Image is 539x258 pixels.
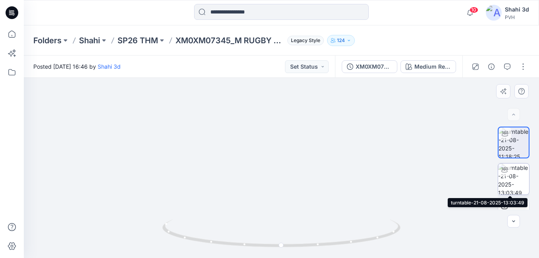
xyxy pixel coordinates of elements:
[485,60,498,73] button: Details
[287,36,324,45] span: Legacy Style
[356,62,392,71] div: XM0XM07345_M RUGBY ENG STRIPE LS POLO_PROTO_V02
[342,60,397,73] button: XM0XM07345_M RUGBY ENG STRIPE LS POLO_PROTO_V02
[98,63,121,70] a: Shahi 3d
[33,62,121,71] span: Posted [DATE] 16:46 by
[499,127,529,158] img: turntable-21-08-2025-11:18:25
[284,35,324,46] button: Legacy Style
[506,208,522,223] span: BW
[117,35,158,46] a: SP26 THM
[33,35,62,46] a: Folders
[414,62,451,71] div: Medium Red - XLD
[470,7,478,13] span: 10
[79,35,100,46] a: Shahi
[505,5,529,14] div: Shahi 3d
[400,60,456,73] button: Medium Red - XLD
[175,35,284,46] p: XM0XM07345_M RUGBY ENG STRIPE LS POLO_PROTO_V02
[486,5,502,21] img: avatar
[337,36,345,45] p: 124
[327,35,355,46] button: 124
[505,14,529,20] div: PVH
[498,164,529,194] img: turntable-21-08-2025-13:03:49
